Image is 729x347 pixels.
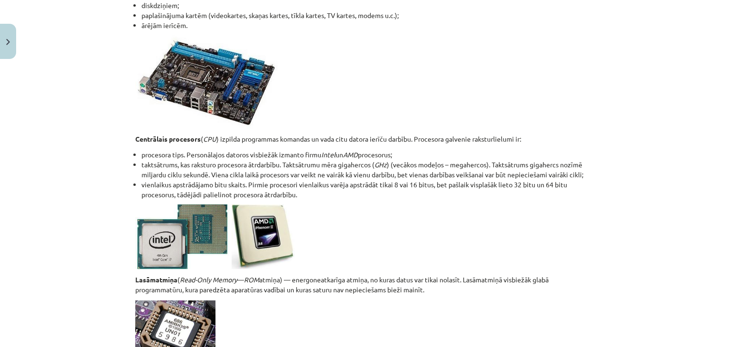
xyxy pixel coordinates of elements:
[141,10,594,20] li: paplašinājuma kartēm (videokartes, skaņas kartes, tīkla kartes, TV kartes, modems u.c.);
[141,20,594,30] li: ārējām ierīcēm.
[135,275,178,284] strong: Lasāmatmiņa
[374,160,387,169] em: GHz
[203,135,216,143] em: CPU
[141,0,594,10] li: diskdziņiem;
[141,150,594,160] li: procesora tips. Personālajos datoros visbiežāk izmanto firmu un procesorus;
[321,150,336,159] em: Intel
[6,39,10,45] img: icon-close-lesson-0947bae3869378f0d4975bcd49f059093ad1ed9edebbc8119c70593378902aed.svg
[141,160,594,180] li: taktsātrums, kas raksturo procesora ātrdarbību. Taktsātrumu mēra gigahercos ( ) (vecākos modeļos ...
[343,150,358,159] em: AMD
[135,134,594,144] p: ( ) izpilda programmas komandas un vada citu datora ierīču darbību. Procesora galvenie raksturlie...
[180,275,237,284] em: Read-Only Memory
[244,275,259,284] em: ROM
[135,275,594,295] p: ( — atmiņa) — energoneatkarīga atmiņa, no kuras datus var tikai nolasīt. Lasāmatmiņā visbiežāk gl...
[135,135,201,143] strong: Centrālais procesors
[141,180,594,200] li: vienlaikus apstrādājamo bitu skaits. Pirmie procesori vienlaikus varēja apstrādāt tikai 8 vai 16 ...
